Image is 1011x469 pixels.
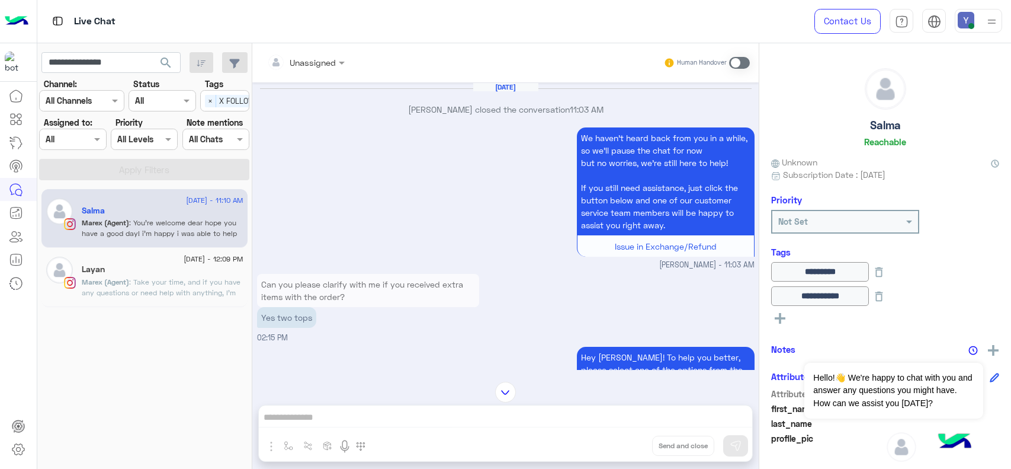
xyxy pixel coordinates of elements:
[82,277,129,286] span: Marex (Agent)
[82,218,237,248] span: You're welcome dear hope you have a good day! i'm happy i was able to help 🤍
[159,56,173,70] span: search
[814,9,881,34] a: Contact Us
[771,403,884,415] span: first_name
[659,260,755,271] span: [PERSON_NAME] - 11:03 AM
[5,52,26,73] img: 317874714732967
[864,136,906,147] h6: Reachable
[577,127,755,235] p: 16/8/2025, 11:03 AM
[46,198,73,225] img: defaultAdmin.png
[984,14,999,29] img: profile
[652,436,714,456] button: Send and close
[44,78,77,90] label: Channel:
[887,432,916,462] img: defaultAdmin.png
[133,78,159,90] label: Status
[927,15,941,28] img: tab
[771,344,795,355] h6: Notes
[186,195,243,206] span: [DATE] - 11:10 AM
[257,274,479,307] p: 16/8/2025, 2:15 PM
[39,159,249,180] button: Apply Filters
[577,347,755,417] p: 16/8/2025, 2:15 PM
[473,83,538,91] h6: [DATE]
[257,103,755,116] p: [PERSON_NAME] closed the conversation
[216,95,269,107] span: X FOLLOW UP
[82,206,105,216] h5: Salma
[677,58,727,68] small: Human Handover
[115,116,143,129] label: Priority
[50,14,65,28] img: tab
[74,14,115,30] p: Live Chat
[205,95,216,107] span: ×
[46,257,73,283] img: defaultAdmin.png
[257,333,288,342] span: 02:15 PM
[64,277,76,289] img: Instagram
[152,52,181,78] button: search
[257,307,316,328] p: 16/8/2025, 2:15 PM
[865,69,906,109] img: defaultAdmin.png
[895,15,909,28] img: tab
[615,241,717,251] span: Issue in Exchange/Refund
[570,104,604,114] span: 11:03 AM
[184,254,243,264] span: [DATE] - 12:09 PM
[958,12,974,28] img: userImage
[64,218,76,230] img: Instagram
[82,218,129,227] span: Marex (Agent)
[5,9,28,34] img: Logo
[890,9,913,34] a: tab
[804,363,983,419] span: Hello!👋 We're happy to chat with you and answer any questions you might have. How can we assist y...
[771,388,884,400] span: Attribute Name
[771,247,999,257] h6: Tags
[870,119,901,132] h5: Salma
[771,417,884,430] span: last_name
[771,194,802,205] h6: Priority
[44,116,92,129] label: Assigned to:
[82,277,240,308] span: Take your time, and if you have any questions or need help with anything, I’m here to assist you ...
[934,422,975,463] img: hulul-logo.png
[771,371,813,382] h6: Attributes
[988,345,999,356] img: add
[771,432,884,460] span: profile_pic
[771,156,817,168] span: Unknown
[783,168,885,181] span: Subscription Date : [DATE]
[205,78,223,90] label: Tags
[495,382,516,403] img: scroll
[82,264,105,275] h5: Layan
[187,116,243,129] label: Note mentions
